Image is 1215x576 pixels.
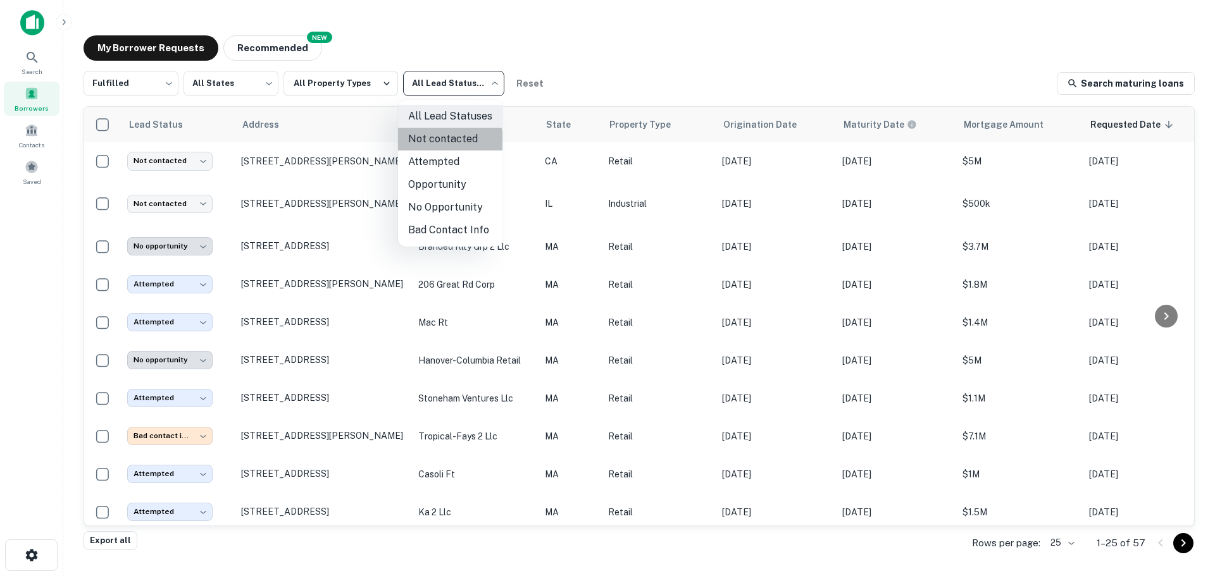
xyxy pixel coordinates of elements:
[398,219,502,242] li: Bad Contact Info
[398,173,502,196] li: Opportunity
[1152,475,1215,536] iframe: Chat Widget
[398,105,502,128] li: All Lead Statuses
[398,196,502,219] li: No Opportunity
[398,150,502,173] li: Attempted
[398,128,502,150] li: Not contacted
